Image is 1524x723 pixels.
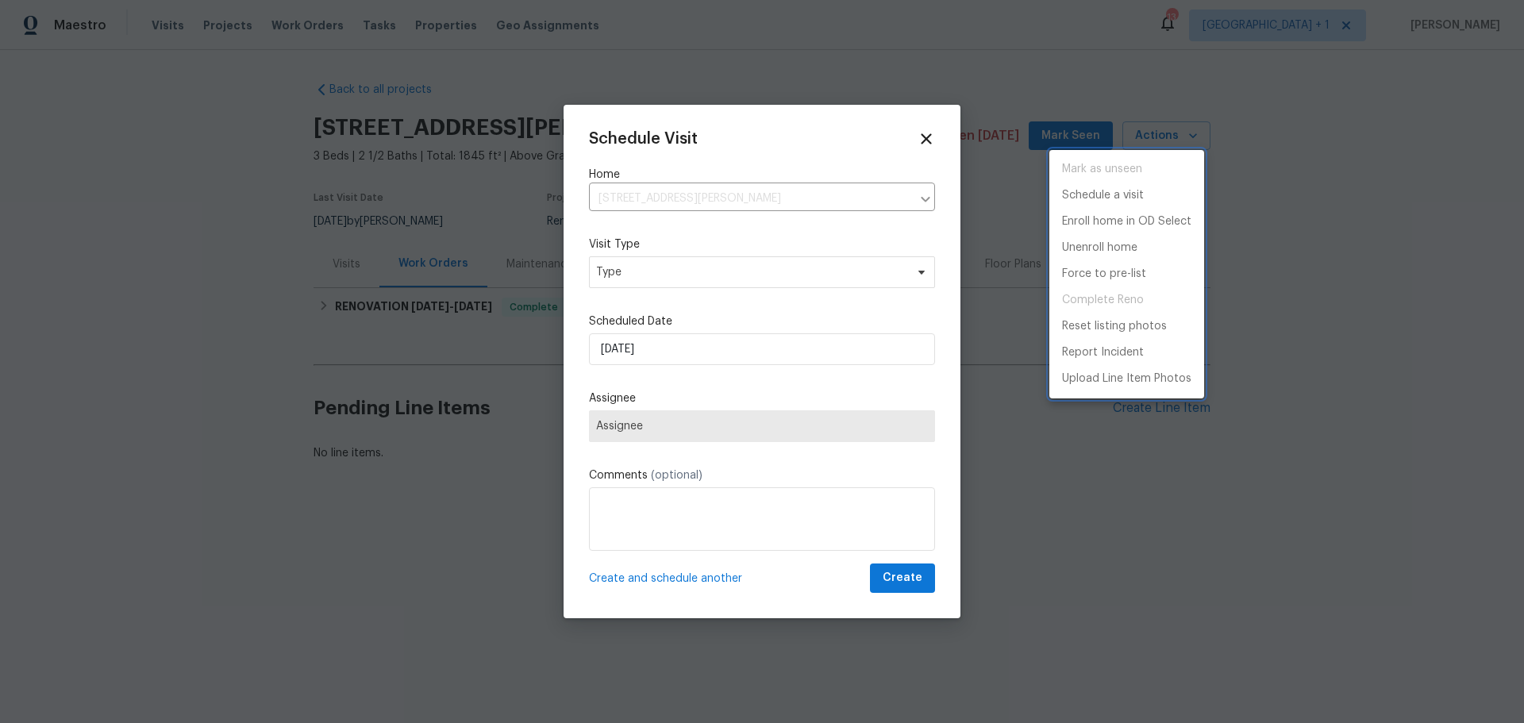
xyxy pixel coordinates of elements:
span: Project is already completed [1049,287,1204,313]
p: Reset listing photos [1062,318,1167,335]
p: Report Incident [1062,344,1144,361]
p: Enroll home in OD Select [1062,213,1191,230]
p: Unenroll home [1062,240,1137,256]
p: Schedule a visit [1062,187,1144,204]
p: Upload Line Item Photos [1062,371,1191,387]
p: Force to pre-list [1062,266,1146,283]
